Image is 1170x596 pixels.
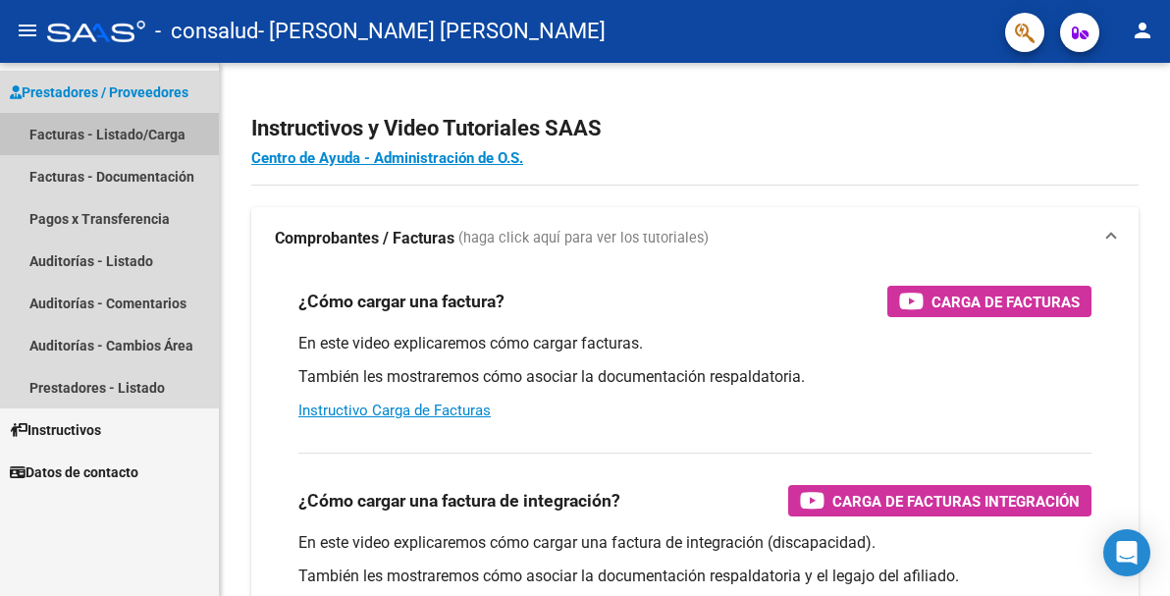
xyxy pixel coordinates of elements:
h3: ¿Cómo cargar una factura? [298,288,505,315]
span: Carga de Facturas [931,290,1080,314]
p: También les mostraremos cómo asociar la documentación respaldatoria y el legajo del afiliado. [298,566,1091,587]
h3: ¿Cómo cargar una factura de integración? [298,487,620,515]
button: Carga de Facturas [887,286,1091,317]
a: Centro de Ayuda - Administración de O.S. [251,149,523,167]
span: Carga de Facturas Integración [832,489,1080,514]
p: En este video explicaremos cómo cargar facturas. [298,333,1091,354]
button: Carga de Facturas Integración [788,485,1091,516]
div: Open Intercom Messenger [1103,529,1150,576]
mat-icon: person [1131,19,1154,42]
p: También les mostraremos cómo asociar la documentación respaldatoria. [298,366,1091,388]
span: Prestadores / Proveedores [10,81,188,103]
span: - consalud [155,10,258,53]
strong: Comprobantes / Facturas [275,228,454,249]
mat-icon: menu [16,19,39,42]
span: - [PERSON_NAME] [PERSON_NAME] [258,10,606,53]
span: Datos de contacto [10,461,138,483]
h2: Instructivos y Video Tutoriales SAAS [251,110,1139,147]
span: Instructivos [10,419,101,441]
span: (haga click aquí para ver los tutoriales) [458,228,709,249]
mat-expansion-panel-header: Comprobantes / Facturas (haga click aquí para ver los tutoriales) [251,207,1139,270]
a: Instructivo Carga de Facturas [298,402,491,419]
p: En este video explicaremos cómo cargar una factura de integración (discapacidad). [298,532,1091,554]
